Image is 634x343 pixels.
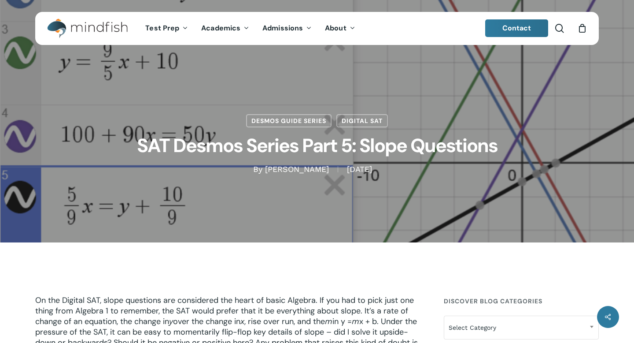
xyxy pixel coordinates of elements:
[325,317,332,326] span: m
[169,317,173,326] span: y
[444,316,599,339] span: Select Category
[97,127,537,164] h1: SAT Desmos Series Part 5: Slope Questions
[244,316,325,327] span: , rise over run, and the
[256,25,318,32] a: Admissions
[325,23,346,33] span: About
[253,166,262,172] span: By
[444,293,599,309] h4: Discover Blog Categories
[332,316,352,327] span: in y =
[195,25,256,32] a: Academics
[240,317,244,326] span: x
[145,23,179,33] span: Test Prep
[35,295,414,327] span: On the Digital SAT, slope questions are considered the heart of basic Algebra. If you had to pick...
[35,12,599,45] header: Main Menu
[246,114,332,127] a: Desmos Guide Series
[338,166,381,172] span: [DATE]
[318,25,362,32] a: About
[352,317,359,326] span: m
[139,12,361,45] nav: Main Menu
[173,316,240,327] span: over the change in
[265,164,329,174] a: [PERSON_NAME]
[444,318,598,337] span: Select Category
[502,23,531,33] span: Contact
[336,114,388,127] a: Digital SAT
[201,23,240,33] span: Academics
[139,25,195,32] a: Test Prep
[485,19,549,37] a: Contact
[262,23,303,33] span: Admissions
